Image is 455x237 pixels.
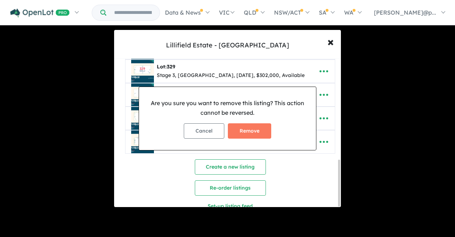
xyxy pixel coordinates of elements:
button: Cancel [184,123,224,139]
button: Remove [228,123,271,139]
span: [PERSON_NAME]@p... [374,9,436,16]
img: Openlot PRO Logo White [10,9,70,17]
p: Are you sure you want to remove this listing? This action cannot be reversed. [145,98,310,118]
input: Try estate name, suburb, builder or developer [108,5,158,20]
